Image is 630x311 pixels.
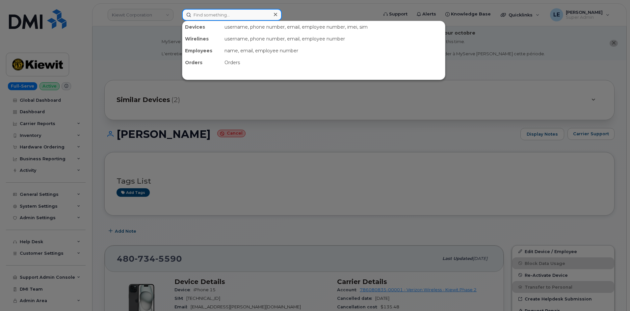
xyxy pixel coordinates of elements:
div: Orders [222,57,445,68]
div: Orders [182,57,222,68]
div: Employees [182,45,222,57]
div: username, phone number, email, employee number, imei, sim [222,21,445,33]
div: name, email, employee number [222,45,445,57]
div: username, phone number, email, employee number [222,33,445,45]
div: Wirelines [182,33,222,45]
iframe: Messenger Launcher [601,282,625,306]
div: Devices [182,21,222,33]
